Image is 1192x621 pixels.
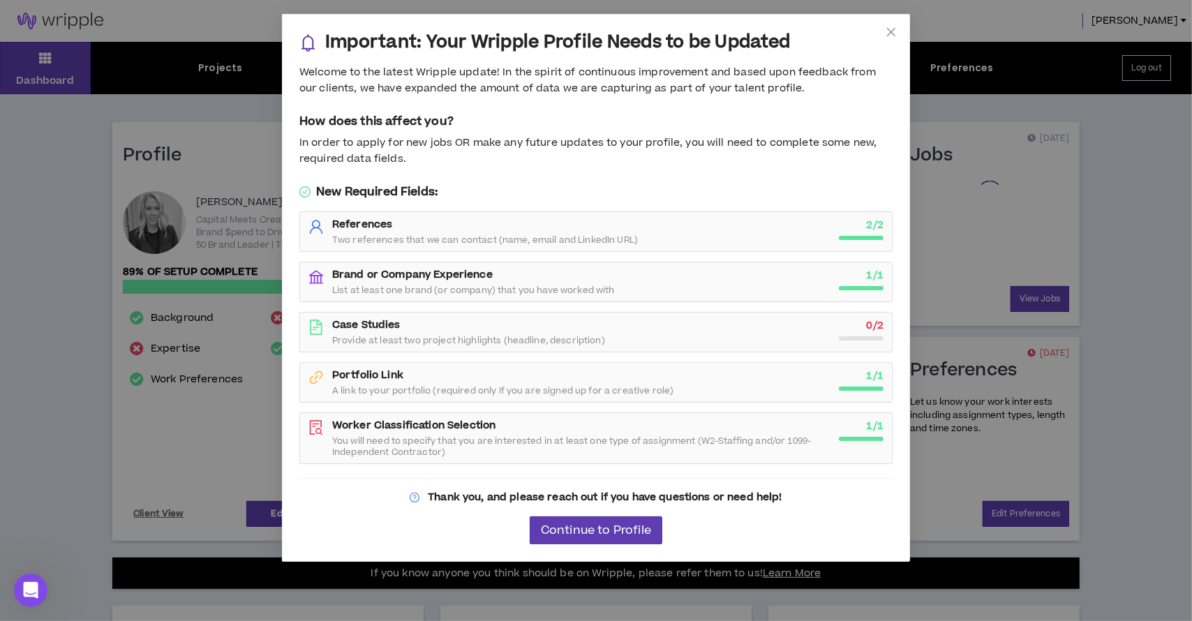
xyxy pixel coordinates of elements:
[428,490,782,504] strong: Thank you, and please reach out if you have questions or need help!
[14,574,47,607] iframe: Intercom live chat
[867,218,884,232] strong: 2 / 2
[332,234,638,246] span: Two references that we can contact (name, email and LinkedIn URL)
[332,418,496,433] strong: Worker Classification Selection
[299,186,311,197] span: check-circle
[867,318,884,333] strong: 0 / 2
[325,31,790,54] h3: Important: Your Wripple Profile Needs to be Updated
[299,65,893,96] div: Welcome to the latest Wripple update! In the spirit of continuous improvement and based upon feed...
[308,320,324,335] span: file-text
[308,269,324,285] span: bank
[299,184,893,200] h5: New Required Fields:
[308,370,324,385] span: link
[332,285,615,296] span: List at least one brand (or company) that you have worked with
[299,135,893,167] div: In order to apply for new jobs OR make any future updates to your profile, you will need to compl...
[332,385,673,396] span: A link to your portfolio (required only If you are signed up for a creative role)
[299,113,893,130] h5: How does this affect you?
[541,524,651,537] span: Continue to Profile
[332,335,605,346] span: Provide at least two project highlights (headline, description)
[530,516,662,544] button: Continue to Profile
[867,268,884,283] strong: 1 / 1
[299,34,317,52] span: bell
[332,317,401,332] strong: Case Studies
[332,267,493,282] strong: Brand or Company Experience
[332,368,403,382] strong: Portfolio Link
[332,435,830,458] span: You will need to specify that you are interested in at least one type of assignment (W2-Staffing ...
[332,217,392,232] strong: References
[886,27,897,38] span: close
[867,368,884,383] strong: 1 / 1
[308,420,324,435] span: file-search
[867,419,884,433] strong: 1 / 1
[410,493,419,502] span: question-circle
[308,219,324,234] span: user
[872,14,910,52] button: Close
